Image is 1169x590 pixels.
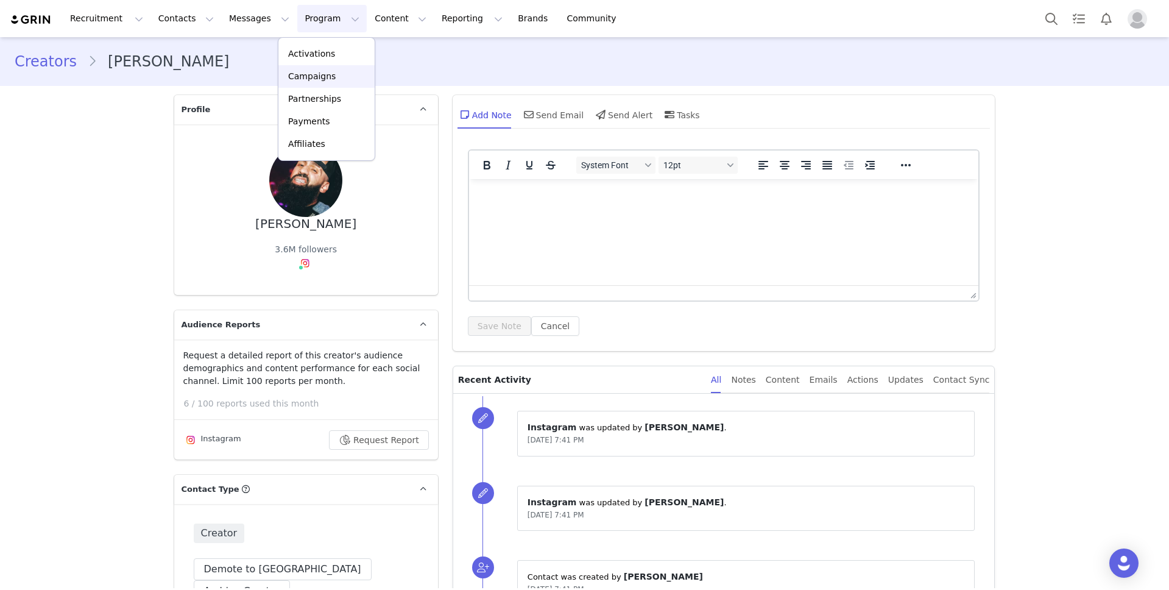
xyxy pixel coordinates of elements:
p: ⁨ ⁩ was updated by ⁨ ⁩. [528,496,965,509]
img: grin logo [10,14,52,26]
button: Reveal or hide additional toolbar items [895,157,916,174]
p: ⁨ ⁩ was updated by ⁨ ⁩. [528,421,965,434]
div: Tasks [662,100,700,129]
button: Program [297,5,367,32]
div: Updates [888,366,924,394]
button: Content [367,5,434,32]
span: Creator [194,524,245,543]
div: Actions [847,366,878,394]
span: Contact Type [182,483,239,496]
button: Notifications [1093,5,1120,32]
button: Align right [796,157,816,174]
div: 3.6M followers [275,243,337,256]
button: Align center [774,157,795,174]
span: [DATE] 7:41 PM [528,436,584,444]
img: placeholder-profile.jpg [1128,9,1147,29]
button: Bold [476,157,497,174]
span: Audience Reports [182,319,261,331]
button: Fonts [576,157,655,174]
img: instagram.svg [186,435,196,445]
button: Recruitment [63,5,150,32]
a: Creators [15,51,88,73]
p: Campaigns [288,70,336,83]
iframe: Rich Text Area [469,179,979,285]
div: Instagram [183,433,241,447]
span: Instagram [528,497,577,507]
img: 779e8bfb-6b1b-4f50-b3f9-5002ea26fdfe.jpg [269,144,342,217]
p: Affiliates [288,138,325,151]
div: Add Note [457,100,512,129]
span: System Font [581,160,641,170]
button: Save Note [468,316,531,336]
button: Contacts [151,5,221,32]
button: Justify [817,157,838,174]
img: instagram.svg [300,258,310,268]
p: Recent Activity [458,366,701,393]
button: Reporting [434,5,510,32]
button: Font sizes [659,157,738,174]
a: Tasks [1065,5,1092,32]
div: Content [766,366,800,394]
div: Send Email [521,100,584,129]
button: Italic [498,157,518,174]
button: Underline [519,157,540,174]
button: Demote to [GEOGRAPHIC_DATA] [194,558,372,580]
span: [PERSON_NAME] [624,572,703,581]
button: Align left [753,157,774,174]
button: Request Report [329,430,429,450]
p: Contact was created by ⁨ ⁩ [528,570,965,583]
div: Press the Up and Down arrow keys to resize the editor. [966,286,978,300]
button: Decrease indent [838,157,859,174]
span: 12pt [663,160,723,170]
a: Brands [510,5,559,32]
div: All [711,366,721,394]
p: Partnerships [288,93,341,105]
button: Cancel [531,316,579,336]
span: Profile [182,104,211,116]
div: Contact Sync [933,366,990,394]
button: Increase indent [860,157,880,174]
span: [PERSON_NAME] [645,497,724,507]
span: [DATE] 7:41 PM [528,511,584,519]
div: Send Alert [593,100,652,129]
p: Activations [288,48,335,60]
span: [PERSON_NAME] [645,422,724,432]
p: Payments [288,115,330,128]
button: Messages [222,5,297,32]
button: Search [1038,5,1065,32]
div: [PERSON_NAME] [255,217,356,231]
div: Emails [810,366,838,394]
button: Strikethrough [540,157,561,174]
p: 6 / 100 reports used this month [184,397,438,410]
button: Profile [1120,9,1159,29]
a: Community [560,5,629,32]
span: Instagram [528,422,577,432]
p: Request a detailed report of this creator's audience demographics and content performance for eac... [183,349,429,388]
div: Open Intercom Messenger [1109,549,1139,578]
div: Notes [731,366,755,394]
